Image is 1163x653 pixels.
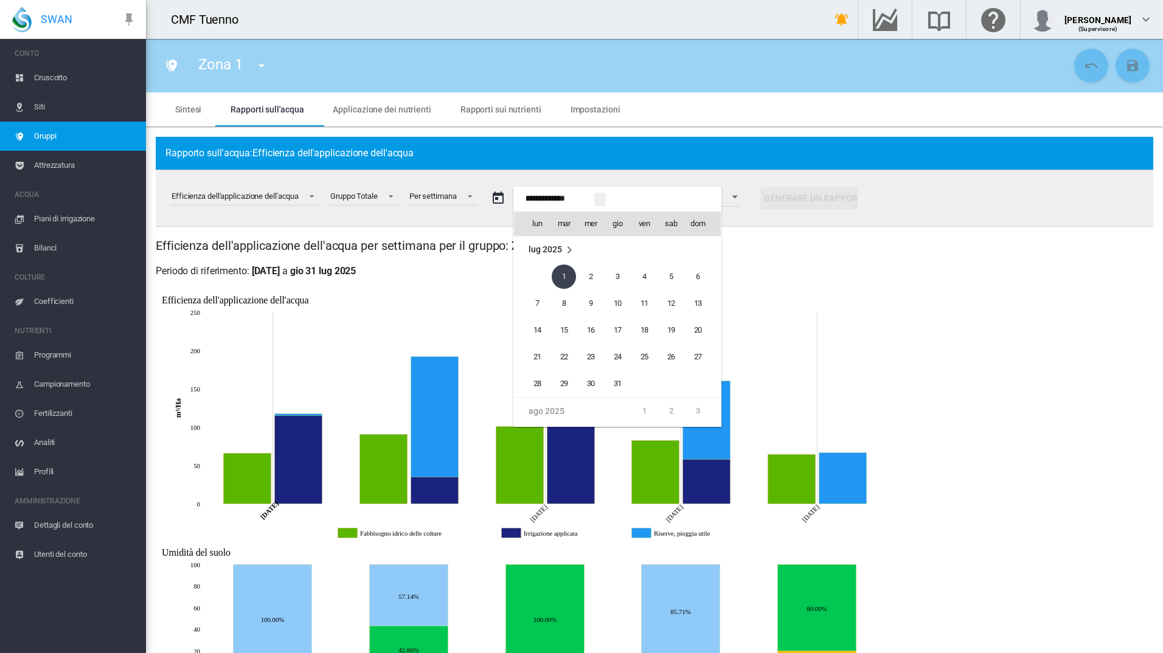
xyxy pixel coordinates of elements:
span: 28 [525,371,549,396]
span: lug 2025 [529,244,561,254]
td: domenica luglio 6 2025 [684,263,721,290]
td: sabato luglio 5 2025 [658,263,684,290]
td: martedì luglio 29 2025 [550,370,577,398]
span: 7 [525,291,549,316]
span: 10 [605,291,630,316]
span: 22 [552,345,576,369]
td: venerdì luglio 18 2025 [631,317,658,344]
span: 12 [659,291,683,316]
span: 8 [552,291,576,316]
td: mercoledì luglio 16 2025 [577,317,604,344]
span: 31 [605,371,630,396]
td: martedì luglio 15 2025 [550,317,577,344]
td: lunedì luglio 14 2025 [514,317,550,344]
th: ven [631,212,658,236]
md-calendar: Calendar [514,212,721,426]
span: 30 [578,371,603,396]
span: 20 [686,318,710,342]
td: giovedì luglio 31 2025 [604,370,631,398]
td: giovedì luglio 24 2025 [604,344,631,370]
span: 19 [659,318,683,342]
span: 1 [552,264,576,289]
span: 4 [632,264,656,289]
td: martedì luglio 22 2025 [550,344,577,370]
td: giovedì luglio 3 2025 [604,263,631,290]
td: lunedì luglio 21 2025 [514,344,550,370]
th: mar [550,212,577,236]
span: 9 [578,291,603,316]
td: venerdì agosto 1 2025 [631,398,658,425]
td: sabato luglio 12 2025 [658,290,684,317]
tr: Week 3 [514,317,721,344]
span: 14 [525,318,549,342]
span: 24 [605,345,630,369]
span: 25 [632,345,656,369]
span: 6 [686,264,710,289]
td: sabato luglio 26 2025 [658,344,684,370]
span: 13 [686,291,710,316]
td: sabato luglio 19 2025 [658,317,684,344]
span: 16 [578,318,603,342]
tr: Week undefined [514,237,721,264]
td: lunedì luglio 28 2025 [514,370,550,398]
td: mercoledì luglio 23 2025 [577,344,604,370]
span: 29 [552,371,576,396]
td: martedì luglio 1 2025 [550,263,577,290]
td: domenica luglio 13 2025 [684,290,721,317]
tr: Week 1 [514,263,721,290]
td: luglio 2025 [514,237,721,264]
td: domenica luglio 20 2025 [684,317,721,344]
span: 2 [578,264,603,289]
span: 27 [686,345,710,369]
span: 26 [659,345,683,369]
td: mercoledì luglio 9 2025 [577,290,604,317]
td: mercoledì luglio 30 2025 [577,370,604,398]
span: 18 [632,318,656,342]
td: mercoledì luglio 2 2025 [577,263,604,290]
tr: Week 1 [514,398,721,425]
td: domenica luglio 27 2025 [684,344,721,370]
td: venerdì luglio 25 2025 [631,344,658,370]
span: 21 [525,345,549,369]
th: lun [514,212,550,236]
th: mer [577,212,604,236]
td: sabato agosto 2 2025 [658,398,684,425]
td: domenica agosto 3 2025 [684,398,721,425]
td: giovedì luglio 17 2025 [604,317,631,344]
span: 5 [659,264,683,289]
tr: Week 5 [514,370,721,398]
span: 15 [552,318,576,342]
td: venerdì luglio 4 2025 [631,263,658,290]
td: giovedì luglio 10 2025 [604,290,631,317]
td: venerdì luglio 11 2025 [631,290,658,317]
th: sab [658,212,684,236]
span: 17 [605,318,630,342]
span: 11 [632,291,656,316]
span: ago 2025 [529,406,564,416]
td: martedì luglio 8 2025 [550,290,577,317]
td: lunedì luglio 7 2025 [514,290,550,317]
th: dom [684,212,721,236]
th: gio [604,212,631,236]
tr: Week 4 [514,344,721,370]
tr: Week 2 [514,290,721,317]
span: 23 [578,345,603,369]
span: 3 [605,264,630,289]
